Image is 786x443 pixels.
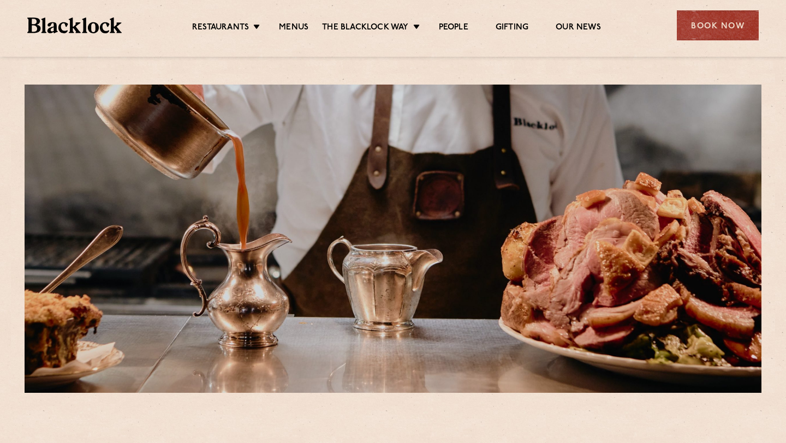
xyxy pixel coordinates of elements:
a: Menus [279,22,308,34]
div: Book Now [677,10,759,40]
a: Gifting [496,22,528,34]
a: Restaurants [192,22,249,34]
img: BL_Textured_Logo-footer-cropped.svg [27,17,122,33]
a: People [439,22,468,34]
a: Our News [556,22,601,34]
a: The Blacklock Way [322,22,408,34]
